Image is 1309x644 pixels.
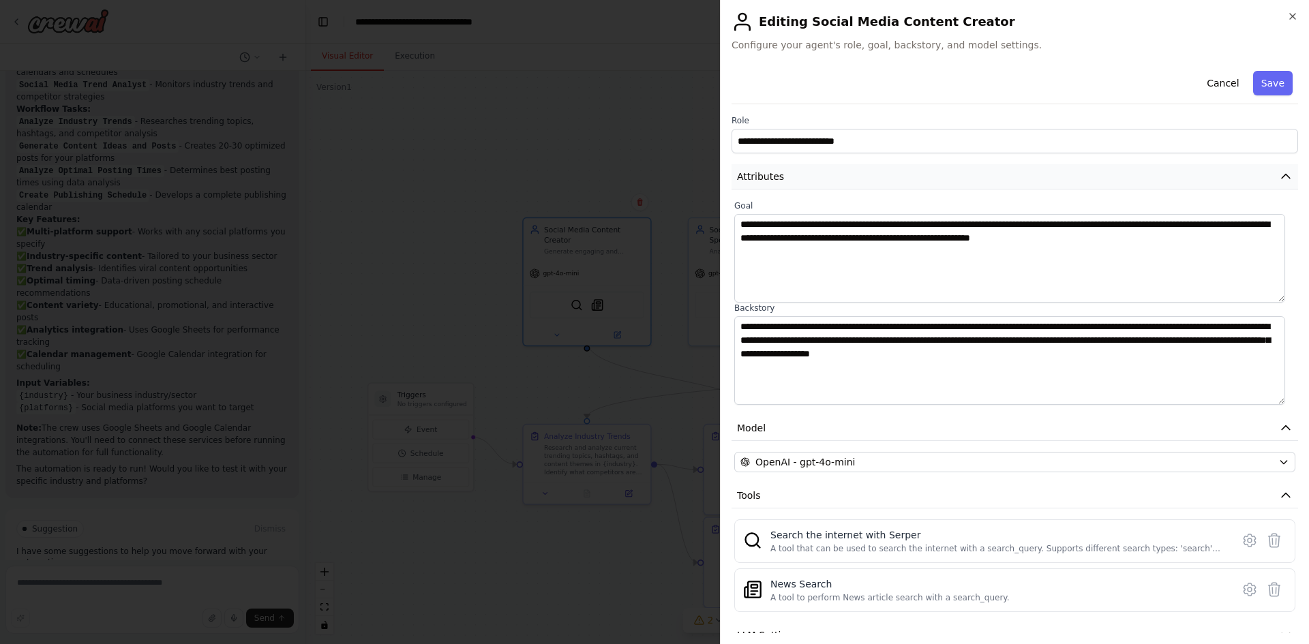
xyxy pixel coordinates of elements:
div: Search the internet with Serper [770,528,1224,542]
span: Model [737,421,766,435]
label: Backstory [734,303,1295,313]
button: Save [1253,71,1293,95]
button: Configure tool [1237,577,1262,602]
button: Tools [732,483,1298,508]
button: Configure tool [1237,528,1262,553]
button: Delete tool [1262,528,1287,553]
label: Role [732,115,1298,126]
h2: Editing Social Media Content Creator [732,11,1298,33]
button: OpenAI - gpt-4o-mini [734,452,1295,472]
span: Attributes [737,170,784,183]
label: Goal [734,200,1295,211]
img: SerperDevTool [743,531,762,550]
div: News Search [770,577,1010,591]
div: A tool that can be used to search the internet with a search_query. Supports different search typ... [770,543,1224,554]
img: SerplyNewsSearchTool [743,580,762,599]
span: Tools [737,489,761,502]
span: Configure your agent's role, goal, backstory, and model settings. [732,38,1298,52]
button: Model [732,416,1298,441]
span: LLM Settings [737,628,798,642]
div: A tool to perform News article search with a search_query. [770,592,1010,603]
button: Cancel [1199,71,1247,95]
button: Attributes [732,164,1298,189]
button: Delete tool [1262,577,1287,602]
span: OpenAI - gpt-4o-mini [755,455,855,469]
